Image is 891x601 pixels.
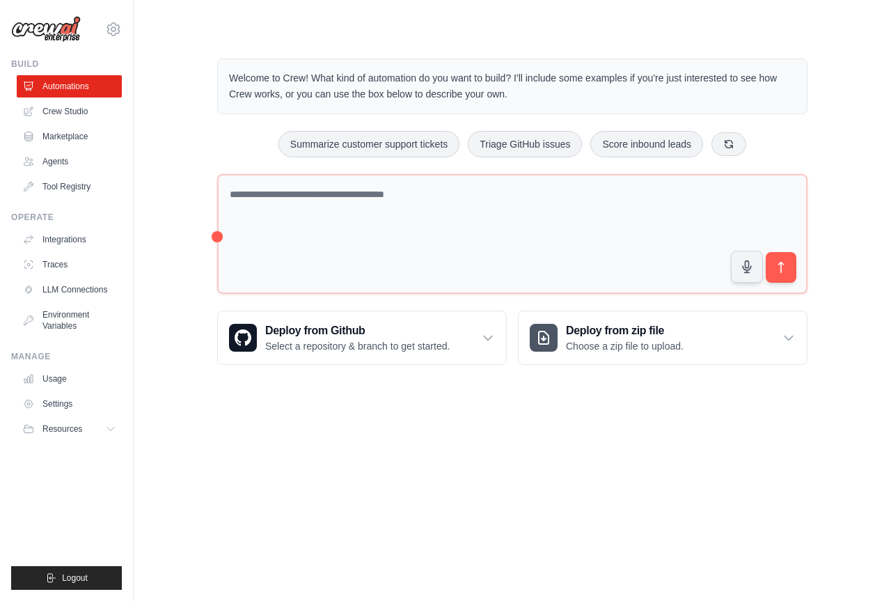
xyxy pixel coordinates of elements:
[17,368,122,390] a: Usage
[11,212,122,223] div: Operate
[17,175,122,198] a: Tool Registry
[265,322,450,339] h3: Deploy from Github
[278,131,459,157] button: Summarize customer support tickets
[17,253,122,276] a: Traces
[42,423,82,435] span: Resources
[590,131,703,157] button: Score inbound leads
[11,16,81,42] img: Logo
[468,131,582,157] button: Triage GitHub issues
[17,304,122,337] a: Environment Variables
[17,75,122,97] a: Automations
[566,322,684,339] h3: Deploy from zip file
[11,566,122,590] button: Logout
[17,228,122,251] a: Integrations
[11,58,122,70] div: Build
[17,393,122,415] a: Settings
[17,125,122,148] a: Marketplace
[17,100,122,123] a: Crew Studio
[17,418,122,440] button: Resources
[62,572,88,584] span: Logout
[566,339,684,353] p: Choose a zip file to upload.
[11,351,122,362] div: Manage
[17,150,122,173] a: Agents
[265,339,450,353] p: Select a repository & branch to get started.
[17,279,122,301] a: LLM Connections
[229,70,796,102] p: Welcome to Crew! What kind of automation do you want to build? I'll include some examples if you'...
